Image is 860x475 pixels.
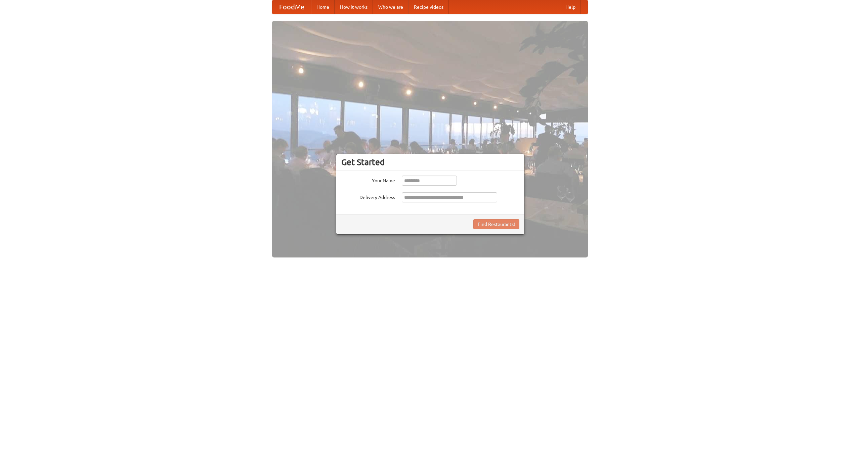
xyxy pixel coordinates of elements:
label: Your Name [341,176,395,184]
a: How it works [335,0,373,14]
h3: Get Started [341,157,519,167]
label: Delivery Address [341,192,395,201]
a: FoodMe [272,0,311,14]
a: Help [560,0,581,14]
button: Find Restaurants! [473,219,519,229]
a: Who we are [373,0,408,14]
a: Home [311,0,335,14]
a: Recipe videos [408,0,449,14]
